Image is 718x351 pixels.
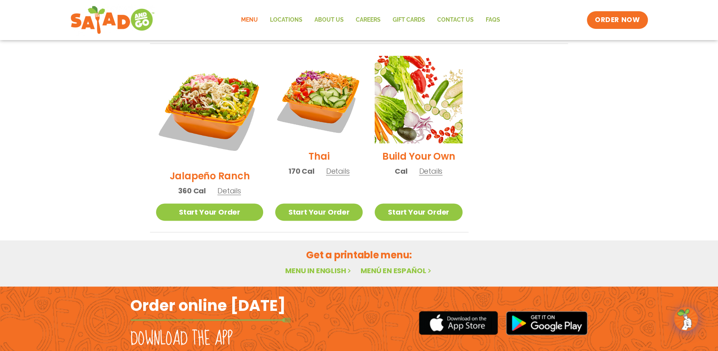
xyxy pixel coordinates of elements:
nav: Menu [235,11,506,29]
a: Start Your Order [275,203,363,221]
a: Menu [235,11,264,29]
img: Product photo for Build Your Own [375,56,462,143]
img: google_play [506,311,588,335]
img: Product photo for Thai Salad [275,56,363,143]
h2: Get a printable menu: [150,248,568,262]
h2: Build Your Own [382,149,455,163]
span: ORDER NOW [595,15,640,25]
img: Product photo for Jalapeño Ranch Salad [156,56,263,163]
a: ORDER NOW [587,11,648,29]
a: GIFT CARDS [387,11,431,29]
img: fork [130,318,291,322]
a: FAQs [480,11,506,29]
a: Menu in English [285,266,353,276]
span: Details [217,186,241,196]
h2: Thai [308,149,329,163]
span: Details [419,166,442,176]
span: 170 Cal [288,166,314,177]
a: Menú en español [361,266,433,276]
h2: Jalapeño Ranch [170,169,250,183]
span: Cal [395,166,407,177]
h2: Order online [DATE] [130,296,286,315]
a: Start Your Order [156,203,263,221]
img: new-SAG-logo-768×292 [70,4,155,36]
a: Start Your Order [375,203,462,221]
a: Locations [264,11,308,29]
img: wpChatIcon [675,308,697,330]
a: About Us [308,11,350,29]
span: Details [326,166,350,176]
h2: Download the app [130,328,233,350]
a: Contact Us [431,11,480,29]
a: Careers [350,11,387,29]
span: 360 Cal [178,185,206,196]
img: appstore [419,310,498,336]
